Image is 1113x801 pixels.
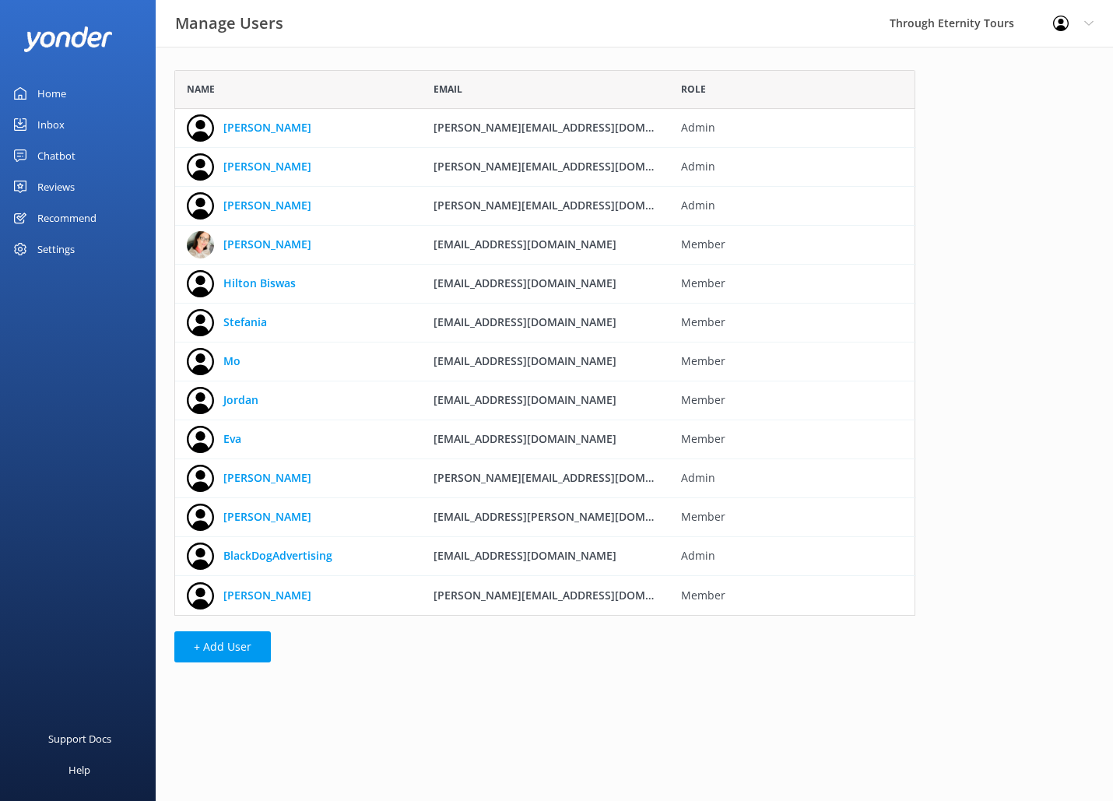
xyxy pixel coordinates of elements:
[434,276,616,290] span: [EMAIL_ADDRESS][DOMAIN_NAME]
[223,119,311,136] a: [PERSON_NAME]
[174,631,271,662] button: + Add User
[223,314,267,331] a: Stefania
[223,587,311,604] a: [PERSON_NAME]
[223,197,311,214] a: [PERSON_NAME]
[434,159,704,174] span: [PERSON_NAME][EMAIL_ADDRESS][DOMAIN_NAME]
[681,236,904,253] span: Member
[681,392,904,409] span: Member
[37,78,66,109] div: Home
[681,430,904,448] span: Member
[434,431,616,446] span: [EMAIL_ADDRESS][DOMAIN_NAME]
[681,587,904,604] span: Member
[434,314,616,329] span: [EMAIL_ADDRESS][DOMAIN_NAME]
[68,754,90,785] div: Help
[223,236,311,253] a: [PERSON_NAME]
[681,547,904,564] span: Admin
[434,198,704,213] span: [PERSON_NAME][EMAIL_ADDRESS][DOMAIN_NAME]
[174,109,915,615] div: grid
[681,158,904,175] span: Admin
[37,109,65,140] div: Inbox
[175,11,283,36] h3: Manage Users
[223,353,241,370] a: Mo
[681,197,904,214] span: Admin
[681,82,706,97] span: Role
[434,237,616,251] span: [EMAIL_ADDRESS][DOMAIN_NAME]
[434,588,704,603] span: [PERSON_NAME][EMAIL_ADDRESS][DOMAIN_NAME]
[187,82,215,97] span: Name
[434,392,616,407] span: [EMAIL_ADDRESS][DOMAIN_NAME]
[681,119,904,136] span: Admin
[48,723,111,754] div: Support Docs
[37,202,97,234] div: Recommend
[223,158,311,175] a: [PERSON_NAME]
[187,231,214,258] img: 725-1750973867.jpg
[223,547,332,564] a: BlackDogAdvertising
[681,314,904,331] span: Member
[223,275,296,292] a: Hilton Biswas
[37,234,75,265] div: Settings
[434,120,704,135] span: [PERSON_NAME][EMAIL_ADDRESS][DOMAIN_NAME]
[434,353,616,368] span: [EMAIL_ADDRESS][DOMAIN_NAME]
[681,469,904,487] span: Admin
[223,392,258,409] a: Jordan
[434,509,704,524] span: [EMAIL_ADDRESS][PERSON_NAME][DOMAIN_NAME]
[223,469,311,487] a: [PERSON_NAME]
[681,353,904,370] span: Member
[434,548,616,563] span: [EMAIL_ADDRESS][DOMAIN_NAME]
[434,82,462,97] span: Email
[223,508,311,525] a: [PERSON_NAME]
[23,26,113,52] img: yonder-white-logo.png
[681,508,904,525] span: Member
[681,275,904,292] span: Member
[223,430,241,448] a: Eva
[37,171,75,202] div: Reviews
[37,140,75,171] div: Chatbot
[434,470,704,485] span: [PERSON_NAME][EMAIL_ADDRESS][DOMAIN_NAME]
